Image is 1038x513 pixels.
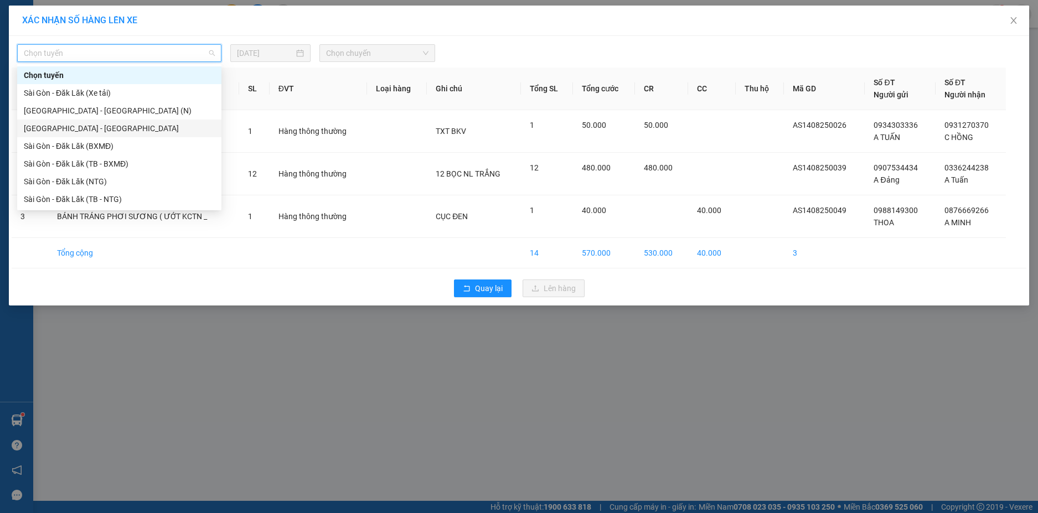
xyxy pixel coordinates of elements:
div: Sài Gòn - Đăk Lăk (Xe tải) [24,87,215,99]
td: Hàng thông thường [270,153,367,195]
div: Sài Gòn - Đăk Lăk (NTG) [17,173,221,190]
span: 0934303336 [874,121,918,129]
span: Người nhận [944,90,985,99]
div: Chọn tuyến [24,69,215,81]
div: Sài Gòn - Đăk Lăk (NTG) [24,175,215,188]
td: 2 [12,153,48,195]
td: 3 [784,238,865,268]
span: 0931270370 [944,121,989,129]
span: C HỒNG [944,133,973,142]
span: 50.000 [644,121,668,129]
th: STT [12,68,48,110]
span: AS1408250026 [793,121,846,129]
div: Sài Gòn - Đăk Lăk (TB - BXMĐ) [24,158,215,170]
span: 1 [248,212,252,221]
th: Thu hộ [736,68,784,110]
span: 12 [530,163,539,172]
th: CC [688,68,736,110]
div: Sài Gòn - Đà Lạt (N) [17,102,221,120]
div: Sài Gòn - Đăk Lăk (TB - BXMĐ) [17,155,221,173]
span: AS1408250039 [793,163,846,172]
th: CR [635,68,688,110]
div: Sài Gòn - Đăk Lăk (TB - NTG) [24,193,215,205]
span: 40.000 [697,206,721,215]
td: 14 [521,238,573,268]
span: CỤC ĐEN [436,212,468,221]
span: 1 [530,206,534,215]
span: Người gửi [874,90,908,99]
span: Chọn tuyến [24,45,215,61]
th: Ghi chú [427,68,521,110]
td: 3 [12,195,48,238]
span: XÁC NHẬN SỐ HÀNG LÊN XE [22,15,137,25]
span: AS1408250049 [793,206,846,215]
div: [GEOGRAPHIC_DATA] - [GEOGRAPHIC_DATA] [24,122,215,134]
th: Loại hàng [367,68,427,110]
div: Sài Gòn - Đăk Lăk (TB - NTG) [17,190,221,208]
input: 14/08/2025 [237,47,294,59]
div: [GEOGRAPHIC_DATA] - [GEOGRAPHIC_DATA] (N) [24,105,215,117]
th: Tổng cước [573,68,635,110]
span: Số ĐT [874,78,895,87]
td: 530.000 [635,238,688,268]
div: Sài Gòn - Đà Lạt [17,120,221,137]
th: ĐVT [270,68,367,110]
span: A MINH [944,218,971,227]
div: Sài Gòn - Đăk Lăk (BXMĐ) [17,137,221,155]
span: close [1009,16,1018,25]
td: Tổng cộng [48,238,239,268]
span: 480.000 [582,163,611,172]
span: 1 [530,121,534,129]
div: Sài Gòn - Đăk Lăk (Xe tải) [17,84,221,102]
th: Mã GD [784,68,865,110]
span: 12 [248,169,257,178]
span: 40.000 [582,206,606,215]
td: Hàng thông thường [270,110,367,153]
span: 0876669266 [944,206,989,215]
span: A Đảng [874,175,899,184]
button: rollbackQuay lại [454,279,512,297]
div: Sài Gòn - Đăk Lăk (BXMĐ) [24,140,215,152]
span: THOA [874,218,894,227]
span: 0336244238 [944,163,989,172]
th: SL [239,68,270,110]
span: 1 [248,127,252,136]
span: 0988149300 [874,206,918,215]
span: 50.000 [582,121,606,129]
td: 570.000 [573,238,635,268]
span: Quay lại [475,282,503,294]
span: 12 BỌC NL TRẮNG [436,169,500,178]
td: Hàng thông thường [270,195,367,238]
td: BÁNH TRÁNG PHƠI SƯƠNG ( ƯỚT KCTN _ [48,195,239,238]
button: uploadLên hàng [523,279,585,297]
span: A TUẤN [874,133,900,142]
span: rollback [463,284,471,293]
span: 0907534434 [874,163,918,172]
th: Tổng SL [521,68,573,110]
span: 480.000 [644,163,673,172]
span: Số ĐT [944,78,965,87]
span: A Tuấn [944,175,968,184]
div: Chọn tuyến [17,66,221,84]
td: 40.000 [688,238,736,268]
button: Close [998,6,1029,37]
span: Chọn chuyến [326,45,428,61]
td: 1 [12,110,48,153]
span: TXT BKV [436,127,466,136]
